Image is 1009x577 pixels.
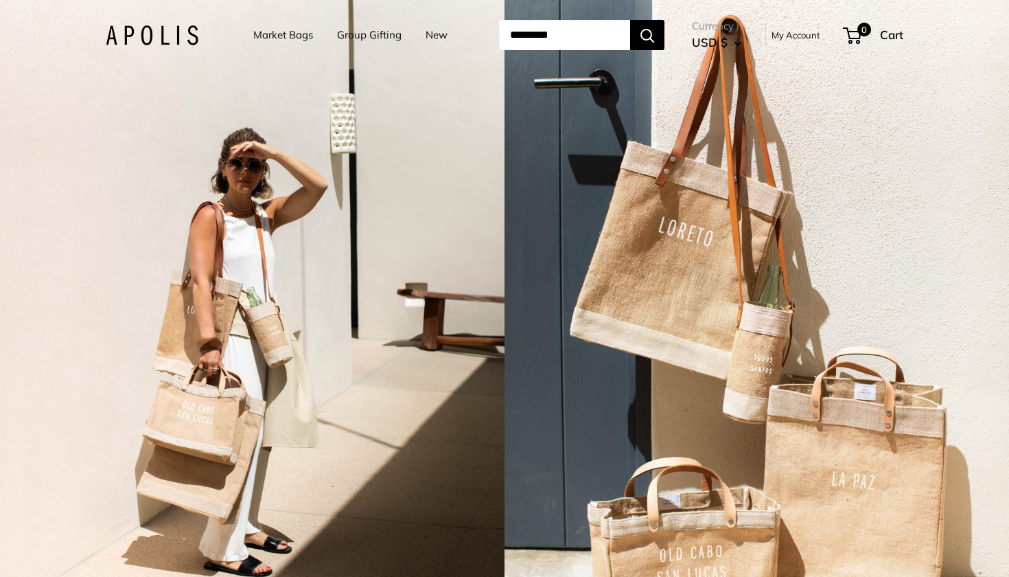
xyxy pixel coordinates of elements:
button: Search [630,20,664,50]
button: USD $ [692,32,742,54]
a: Market Bags [253,25,313,45]
a: New [426,25,448,45]
span: 0 [857,23,871,36]
span: Currency [692,16,742,36]
span: USD $ [692,35,728,49]
img: Apolis [106,25,198,45]
a: 0 Cart [844,24,903,46]
a: My Account [772,27,820,43]
span: Cart [880,27,903,42]
input: Search... [499,20,630,50]
a: Group Gifting [337,25,402,45]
